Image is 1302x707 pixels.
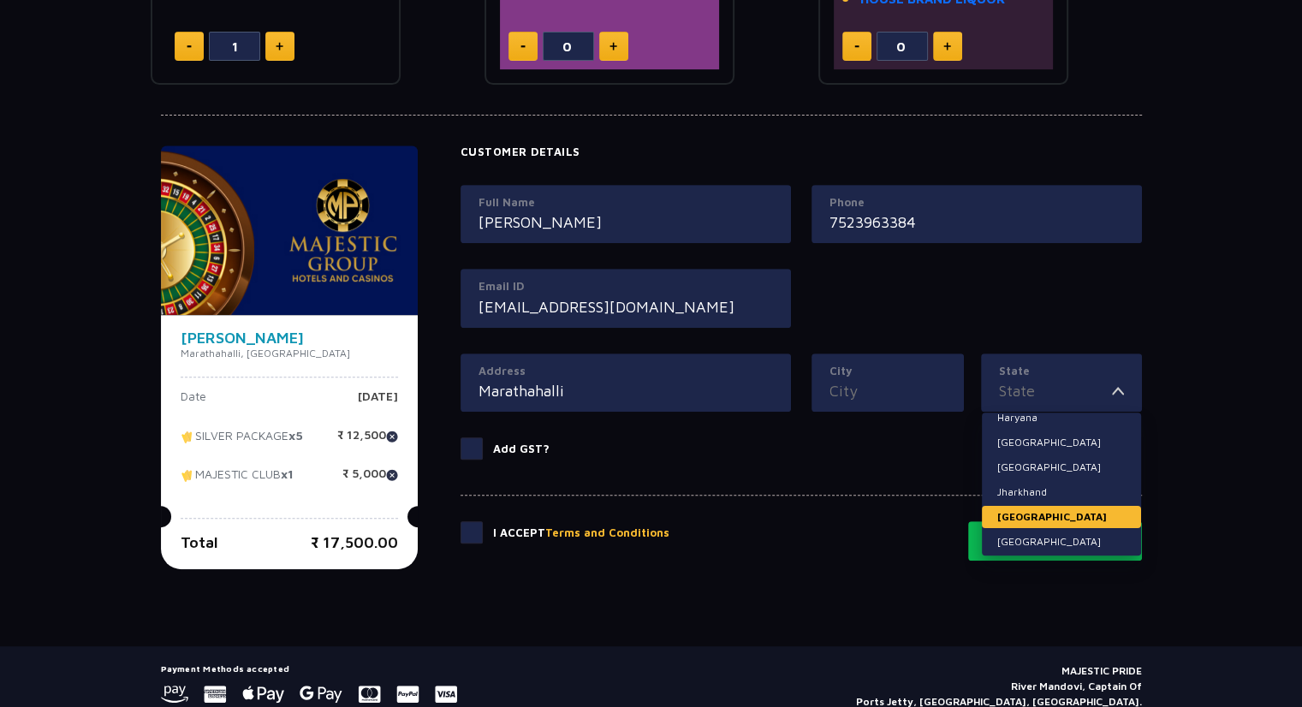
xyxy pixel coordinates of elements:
[479,211,773,234] input: Full Name
[342,467,398,493] p: ₹ 5,000
[982,456,1141,478] li: [GEOGRAPHIC_DATA]
[181,330,398,346] h4: [PERSON_NAME]
[288,428,303,443] strong: x5
[161,663,457,674] h5: Payment Methods accepted
[829,379,946,402] input: City
[1112,379,1124,402] img: toggler icon
[982,506,1141,528] li: [GEOGRAPHIC_DATA]
[982,431,1141,454] li: [GEOGRAPHIC_DATA]
[461,146,1142,159] h4: Customer Details
[161,146,418,315] img: majesticPride-banner
[982,481,1141,503] li: Jharkhand
[181,429,303,454] p: SILVER PACKAGE
[609,42,617,50] img: plus
[943,42,951,50] img: plus
[829,211,1124,234] input: Mobile
[479,278,773,295] label: Email ID
[982,531,1141,553] li: [GEOGRAPHIC_DATA]
[181,531,218,554] p: Total
[479,379,773,402] input: Address
[479,363,773,380] label: Address
[493,525,669,542] p: I Accept
[181,390,206,416] p: Date
[999,379,1112,402] input: State
[854,45,859,48] img: minus
[829,194,1124,211] label: Phone
[999,363,1124,380] label: State
[829,363,946,380] label: City
[968,521,1142,561] button: Proceed to Payment
[187,45,192,48] img: minus
[181,467,294,493] p: MAJESTIC CLUB
[311,531,398,554] p: ₹ 17,500.00
[982,407,1141,429] li: Haryana
[520,45,526,48] img: minus
[276,42,283,50] img: plus
[181,467,195,483] img: tikcet
[337,429,398,454] p: ₹ 12,500
[493,441,550,458] p: Add GST?
[181,346,398,361] p: Marathahalli, [GEOGRAPHIC_DATA]
[358,390,398,416] p: [DATE]
[545,525,669,542] button: Terms and Conditions
[181,429,195,444] img: tikcet
[479,194,773,211] label: Full Name
[479,295,773,318] input: Email ID
[281,466,294,481] strong: x1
